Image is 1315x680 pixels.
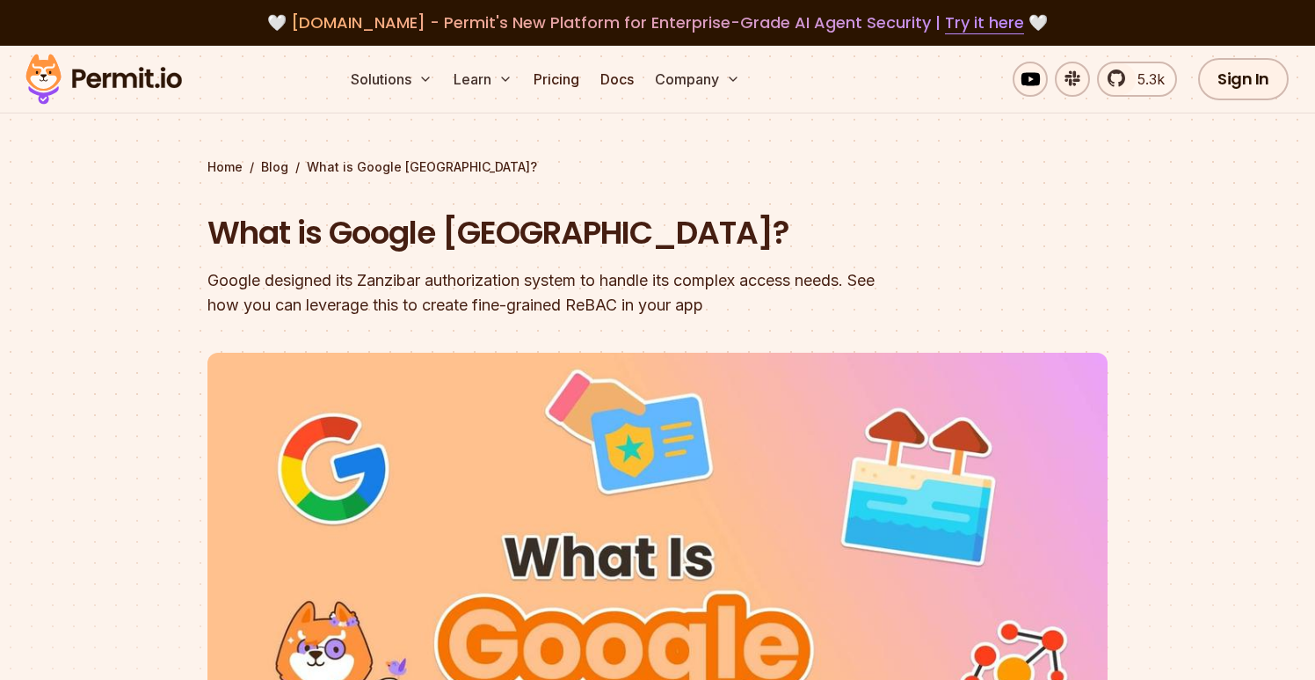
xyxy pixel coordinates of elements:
span: [DOMAIN_NAME] - Permit's New Platform for Enterprise-Grade AI Agent Security | [291,11,1024,33]
a: Pricing [527,62,586,97]
button: Solutions [344,62,440,97]
a: Sign In [1198,58,1289,100]
span: 5.3k [1127,69,1165,90]
img: Permit logo [18,49,190,109]
div: Google designed its Zanzibar authorization system to handle its complex access needs. See how you... [207,268,883,318]
div: 🤍 🤍 [42,11,1273,35]
button: Learn [447,62,519,97]
a: Try it here [945,11,1024,34]
button: Company [648,62,747,97]
a: Docs [593,62,641,97]
a: 5.3k [1097,62,1177,97]
h1: What is Google [GEOGRAPHIC_DATA]? [207,211,883,255]
a: Home [207,158,243,176]
div: / / [207,158,1108,176]
a: Blog [261,158,288,176]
